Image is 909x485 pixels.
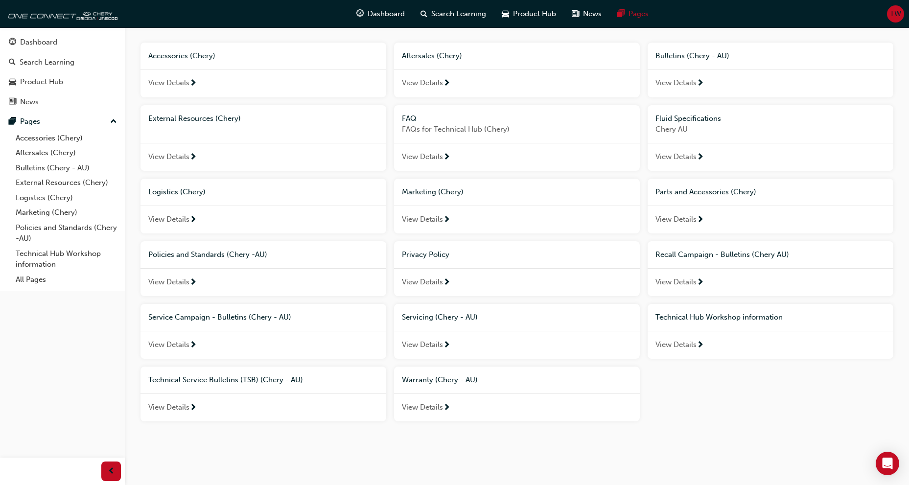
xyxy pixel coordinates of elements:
[655,250,789,259] span: Recall Campaign - Bulletins (Chery AU)
[402,114,417,123] span: FAQ
[402,402,443,413] span: View Details
[148,277,189,288] span: View Details
[148,250,267,259] span: Policies and Standards (Chery -AU)
[20,96,39,108] div: News
[402,313,478,322] span: Servicing (Chery - AU)
[189,79,197,88] span: next-icon
[189,153,197,162] span: next-icon
[140,105,386,171] a: External Resources (Chery)View Details
[110,115,117,128] span: up-icon
[189,341,197,350] span: next-icon
[394,367,640,421] a: Warranty (Chery - AU)View Details
[655,214,697,225] span: View Details
[402,51,462,60] span: Aftersales (Chery)
[189,404,197,413] span: next-icon
[12,175,121,190] a: External Resources (Chery)
[148,313,291,322] span: Service Campaign - Bulletins (Chery - AU)
[9,78,16,87] span: car-icon
[394,105,640,171] a: FAQFAQs for Technical Hub (Chery)View Details
[140,241,386,296] a: Policies and Standards (Chery -AU)View Details
[443,79,450,88] span: next-icon
[402,250,449,259] span: Privacy Policy
[655,339,697,350] span: View Details
[890,8,901,20] span: TW
[443,216,450,225] span: next-icon
[108,465,115,478] span: prev-icon
[513,8,556,20] span: Product Hub
[617,8,625,20] span: pages-icon
[12,246,121,272] a: Technical Hub Workshop information
[402,339,443,350] span: View Details
[443,341,450,350] span: next-icon
[12,131,121,146] a: Accessories (Chery)
[697,216,704,225] span: next-icon
[394,304,640,359] a: Servicing (Chery - AU)View Details
[564,4,609,24] a: news-iconNews
[402,277,443,288] span: View Details
[655,114,721,123] span: Fluid Specifications
[655,51,729,60] span: Bulletins (Chery - AU)
[12,220,121,246] a: Policies and Standards (Chery -AU)
[648,241,893,296] a: Recall Campaign - Bulletins (Chery AU)View Details
[148,114,241,123] span: External Resources (Chery)
[189,216,197,225] span: next-icon
[413,4,494,24] a: search-iconSearch Learning
[394,43,640,97] a: Aftersales (Chery)View Details
[655,313,783,322] span: Technical Hub Workshop information
[140,367,386,421] a: Technical Service Bulletins (TSB) (Chery - AU)View Details
[4,31,121,113] button: DashboardSearch LearningProduct HubNews
[402,375,478,384] span: Warranty (Chery - AU)
[4,53,121,71] a: Search Learning
[4,93,121,111] a: News
[20,37,57,48] div: Dashboard
[140,179,386,233] a: Logistics (Chery)View Details
[402,187,464,196] span: Marketing (Chery)
[402,214,443,225] span: View Details
[12,145,121,161] a: Aftersales (Chery)
[349,4,413,24] a: guage-iconDashboard
[148,151,189,162] span: View Details
[697,79,704,88] span: next-icon
[9,117,16,126] span: pages-icon
[502,8,509,20] span: car-icon
[148,51,215,60] span: Accessories (Chery)
[148,339,189,350] span: View Details
[394,179,640,233] a: Marketing (Chery)View Details
[572,8,579,20] span: news-icon
[148,402,189,413] span: View Details
[655,124,886,135] span: Chery AU
[655,77,697,89] span: View Details
[648,105,893,171] a: Fluid SpecificationsChery AUView Details
[356,8,364,20] span: guage-icon
[4,73,121,91] a: Product Hub
[629,8,649,20] span: Pages
[368,8,405,20] span: Dashboard
[402,124,632,135] span: FAQs for Technical Hub (Chery)
[189,278,197,287] span: next-icon
[5,4,117,23] img: oneconnect
[431,8,486,20] span: Search Learning
[443,153,450,162] span: next-icon
[648,179,893,233] a: Parts and Accessories (Chery)View Details
[148,187,206,196] span: Logistics (Chery)
[494,4,564,24] a: car-iconProduct Hub
[12,190,121,206] a: Logistics (Chery)
[697,153,704,162] span: next-icon
[12,205,121,220] a: Marketing (Chery)
[655,151,697,162] span: View Details
[20,76,63,88] div: Product Hub
[887,5,904,23] button: TW
[148,77,189,89] span: View Details
[148,375,303,384] span: Technical Service Bulletins (TSB) (Chery - AU)
[648,43,893,97] a: Bulletins (Chery - AU)View Details
[876,452,899,475] div: Open Intercom Messenger
[394,241,640,296] a: Privacy PolicyView Details
[12,272,121,287] a: All Pages
[12,161,121,176] a: Bulletins (Chery - AU)
[4,33,121,51] a: Dashboard
[20,116,40,127] div: Pages
[20,57,74,68] div: Search Learning
[148,214,189,225] span: View Details
[9,98,16,107] span: news-icon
